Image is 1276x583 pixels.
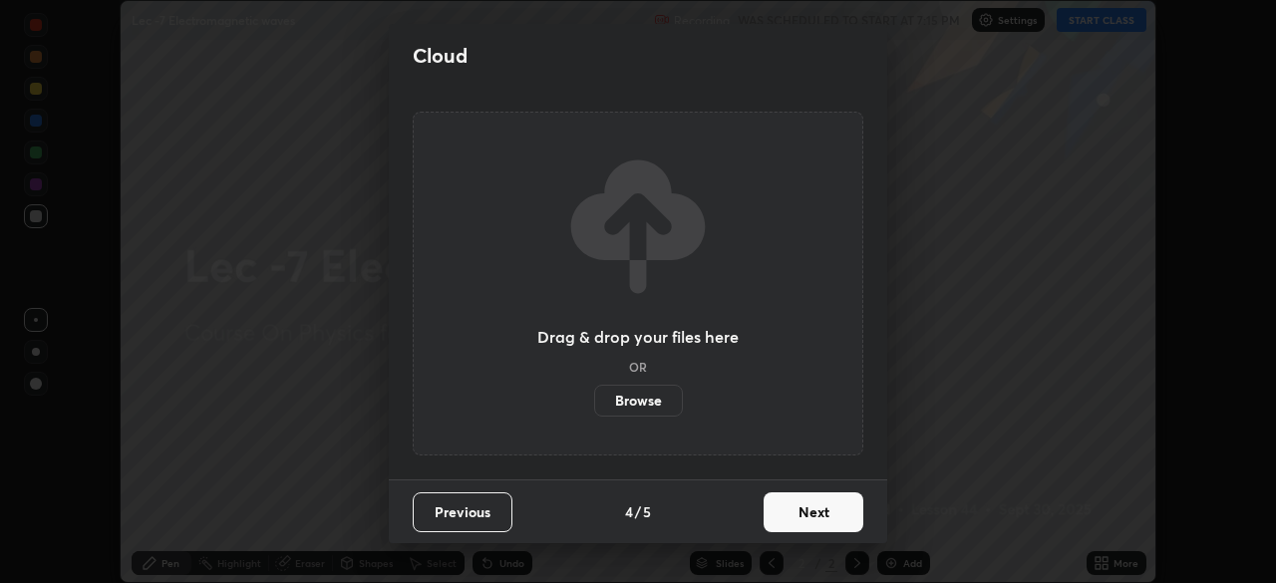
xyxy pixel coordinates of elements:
[635,501,641,522] h4: /
[413,492,512,532] button: Previous
[537,329,739,345] h3: Drag & drop your files here
[629,361,647,373] h5: OR
[643,501,651,522] h4: 5
[764,492,863,532] button: Next
[625,501,633,522] h4: 4
[413,43,468,69] h2: Cloud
